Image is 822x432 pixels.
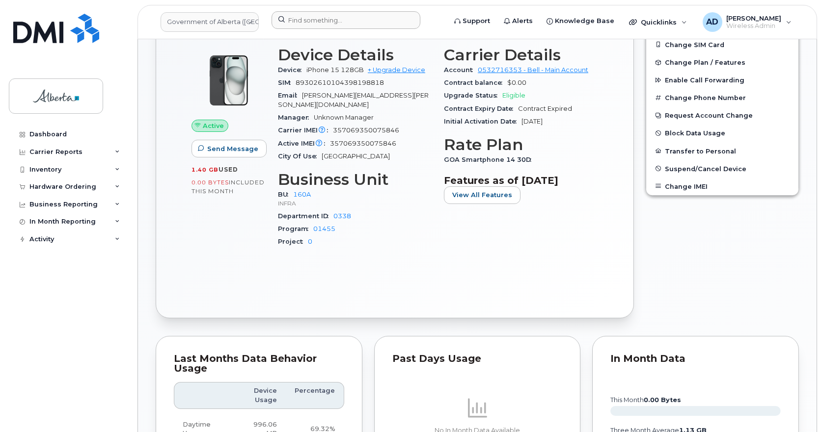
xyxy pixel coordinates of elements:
span: 89302610104398198818 [296,79,384,86]
span: Suspend/Cancel Device [665,165,746,172]
span: Email [278,92,302,99]
span: Change Plan / Features [665,59,745,66]
h3: Business Unit [278,171,432,188]
th: Device Usage [234,382,286,409]
span: 357069350075846 [330,140,396,147]
a: 0 [308,238,312,245]
span: Contract balance [444,79,507,86]
img: iPhone_15_Black.png [199,51,258,110]
span: Active IMEI [278,140,330,147]
button: Change IMEI [646,178,798,195]
span: Wireless Admin [726,22,781,30]
span: [PERSON_NAME][EMAIL_ADDRESS][PERSON_NAME][DOMAIN_NAME] [278,92,429,108]
span: iPhone 15 128GB [306,66,364,74]
th: Percentage [286,382,344,409]
span: Upgrade Status [444,92,502,99]
span: Initial Activation Date [444,118,521,125]
span: [PERSON_NAME] [726,14,781,22]
span: Enable Call Forwarding [665,76,744,84]
button: Suspend/Cancel Device [646,160,798,178]
span: Manager [278,114,314,121]
span: Project [278,238,308,245]
h3: Carrier Details [444,46,598,64]
h3: Features as of [DATE] [444,175,598,186]
button: Block Data Usage [646,124,798,142]
a: Support [447,11,497,31]
div: Past Days Usage [392,354,563,364]
span: Department ID [278,212,333,220]
div: Arunajith Daylath [696,12,798,32]
a: Knowledge Base [540,11,621,31]
a: 01455 [313,225,335,232]
a: Alerts [497,11,540,31]
div: Last Months Data Behavior Usage [174,354,344,373]
span: Contract Expiry Date [444,105,518,112]
span: AD [706,16,718,28]
a: 0532716353 - Bell - Main Account [478,66,588,74]
button: View All Features [444,186,521,204]
span: Account [444,66,478,74]
span: Quicklinks [641,18,677,26]
p: INFRA [278,199,432,207]
button: Send Message [192,140,267,157]
span: Eligible [502,92,525,99]
span: SIM [278,79,296,86]
span: $0.00 [507,79,526,86]
span: 1.40 GB [192,166,219,173]
h3: Device Details [278,46,432,64]
span: Active [203,121,224,130]
span: Alerts [512,16,533,26]
span: Device [278,66,306,74]
a: Government of Alberta (GOA) [161,12,259,32]
span: included this month [192,178,265,195]
div: In Month Data [610,354,781,364]
span: 357069350075846 [333,127,399,134]
h3: Rate Plan [444,136,598,153]
span: View All Features [452,190,512,200]
div: Quicklinks [622,12,694,32]
span: [GEOGRAPHIC_DATA] [322,152,390,160]
span: used [219,166,238,173]
a: 160A [293,191,311,198]
span: Carrier IMEI [278,127,333,134]
span: BU [278,191,293,198]
span: Contract Expired [518,105,572,112]
span: Program [278,225,313,232]
button: Change Plan / Features [646,53,798,71]
button: Transfer to Personal [646,142,798,160]
tspan: 0.00 Bytes [644,396,681,404]
button: Request Account Change [646,106,798,124]
span: Send Message [207,144,258,153]
input: Find something... [272,11,420,29]
a: + Upgrade Device [368,66,425,74]
span: Support [463,16,490,26]
button: Enable Call Forwarding [646,71,798,89]
span: [DATE] [521,118,543,125]
text: this month [610,396,681,404]
span: Knowledge Base [555,16,614,26]
a: 0338 [333,212,351,220]
span: GOA Smartphone 14 30D [444,156,536,163]
span: Unknown Manager [314,114,374,121]
button: Change SIM Card [646,36,798,53]
span: City Of Use [278,152,322,160]
button: Change Phone Number [646,89,798,106]
span: 0.00 Bytes [192,179,229,186]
